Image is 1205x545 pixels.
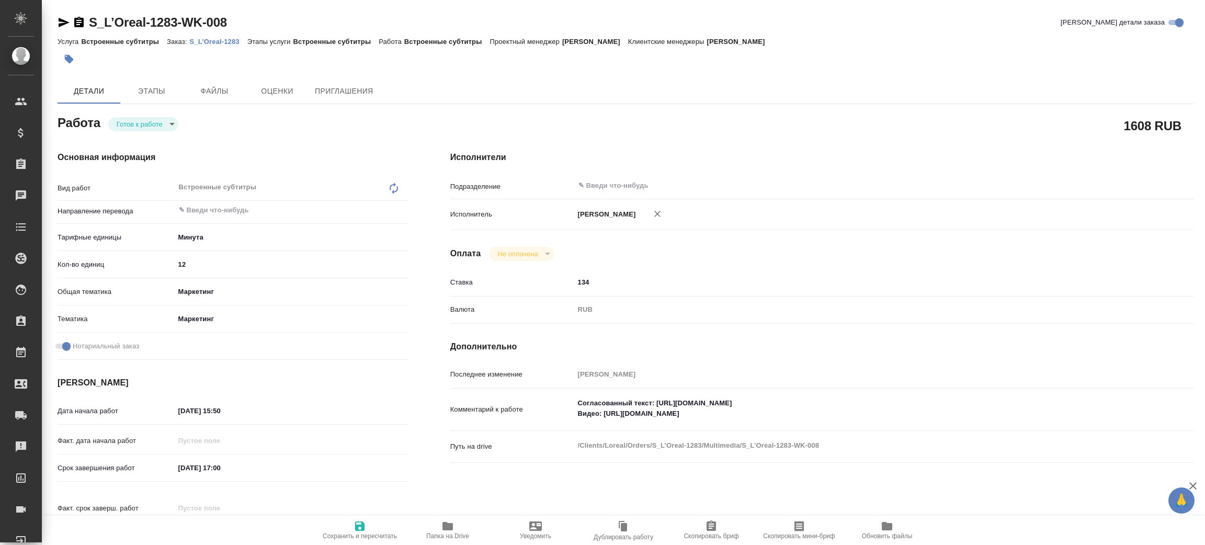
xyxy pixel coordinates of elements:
[316,516,404,545] button: Сохранить и пересчитать
[58,232,175,243] p: Тарифные единицы
[667,516,755,545] button: Скопировать бриф
[862,532,913,540] span: Обновить файлы
[323,532,397,540] span: Сохранить и пересчитать
[450,404,574,415] p: Комментарий к работе
[450,369,574,380] p: Последнее изменение
[494,249,541,258] button: Не оплачена
[579,516,667,545] button: Дублировать работу
[58,287,175,297] p: Общая тематика
[489,247,553,261] div: Готов к работе
[1126,185,1128,187] button: Open
[450,181,574,192] p: Подразделение
[58,48,81,71] button: Добавить тэг
[58,183,175,194] p: Вид работ
[108,117,178,131] div: Готов к работе
[403,209,405,211] button: Open
[562,38,628,46] p: [PERSON_NAME]
[520,532,551,540] span: Уведомить
[684,532,738,540] span: Скопировать бриф
[73,341,139,351] span: Нотариальный заказ
[189,85,240,98] span: Файлы
[450,304,574,315] p: Валюта
[315,85,373,98] span: Приглашения
[175,310,408,328] div: Маркетинг
[707,38,773,46] p: [PERSON_NAME]
[58,314,175,324] p: Тематика
[450,340,1193,353] h4: Дополнительно
[127,85,177,98] span: Этапы
[404,38,490,46] p: Встроенные субтитры
[450,209,574,220] p: Исполнитель
[628,38,707,46] p: Клиентские менеджеры
[247,38,293,46] p: Этапы услуги
[293,38,379,46] p: Встроенные субтитры
[175,283,408,301] div: Маркетинг
[1173,490,1190,512] span: 🙏
[73,16,85,29] button: Скопировать ссылку
[574,367,1132,382] input: Пустое поле
[58,16,70,29] button: Скопировать ссылку для ЯМессенджера
[58,463,175,473] p: Срок завершения работ
[175,257,408,272] input: ✎ Введи что-нибудь
[58,259,175,270] p: Кол-во единиц
[450,247,481,260] h4: Оплата
[490,38,562,46] p: Проектный менеджер
[252,85,302,98] span: Оценки
[58,151,408,164] h4: Основная информация
[64,85,114,98] span: Детали
[426,532,469,540] span: Папка на Drive
[450,277,574,288] p: Ставка
[450,151,1193,164] h4: Исполнители
[175,501,266,516] input: Пустое поле
[1168,487,1195,514] button: 🙏
[58,503,175,514] p: Факт. срок заверш. работ
[577,179,1094,192] input: ✎ Введи что-нибудь
[58,206,175,217] p: Направление перевода
[58,406,175,416] p: Дата начала работ
[763,532,835,540] span: Скопировать мини-бриф
[492,516,579,545] button: Уведомить
[113,120,166,129] button: Готов к работе
[843,516,931,545] button: Обновить файлы
[190,37,247,46] a: S_L’Oreal-1283
[450,441,574,452] p: Путь на drive
[175,460,266,475] input: ✎ Введи что-нибудь
[574,209,636,220] p: [PERSON_NAME]
[175,433,266,448] input: Пустое поле
[594,533,653,541] span: Дублировать работу
[574,301,1132,319] div: RUB
[89,15,227,29] a: S_L’Oreal-1283-WK-008
[379,38,404,46] p: Работа
[167,38,189,46] p: Заказ:
[58,436,175,446] p: Факт. дата начала работ
[574,437,1132,455] textarea: /Clients/Loreal/Orders/S_L’Oreal-1283/Multimedia/S_L’Oreal-1283-WK-008
[175,229,408,246] div: Минута
[574,394,1132,423] textarea: Согласованный текст: [URL][DOMAIN_NAME] Видео: [URL][DOMAIN_NAME]
[1124,117,1181,134] h2: 1608 RUB
[58,112,100,131] h2: Работа
[755,516,843,545] button: Скопировать мини-бриф
[646,202,669,225] button: Удалить исполнителя
[175,403,266,418] input: ✎ Введи что-нибудь
[574,275,1132,290] input: ✎ Введи что-нибудь
[1061,17,1165,28] span: [PERSON_NAME] детали заказа
[81,38,167,46] p: Встроенные субтитры
[404,516,492,545] button: Папка на Drive
[58,38,81,46] p: Услуга
[190,38,247,46] p: S_L’Oreal-1283
[58,377,408,389] h4: [PERSON_NAME]
[178,204,370,217] input: ✎ Введи что-нибудь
